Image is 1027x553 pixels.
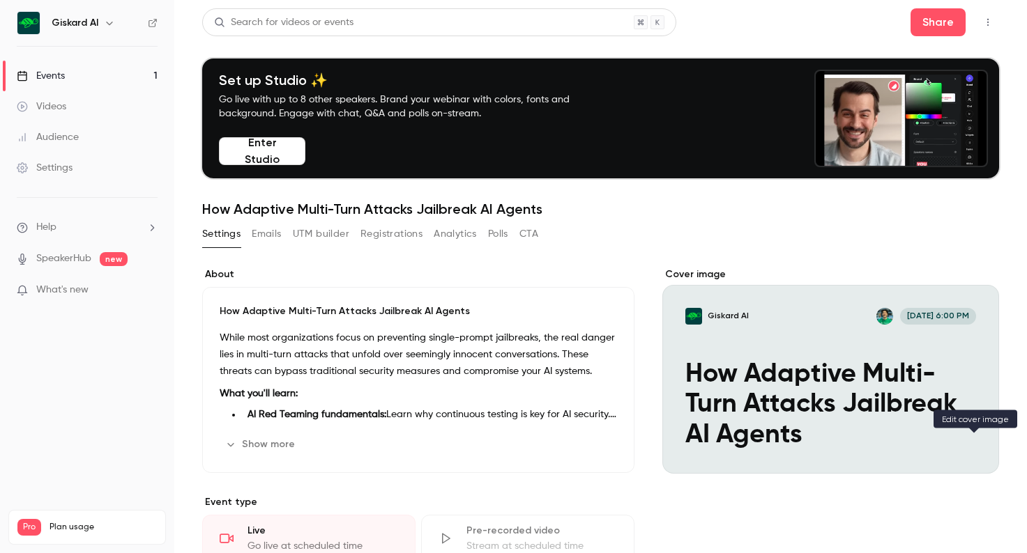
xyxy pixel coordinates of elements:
[242,407,617,422] li: Learn why continuous testing is key for AI security.
[220,389,298,398] strong: What you'll learn:
[220,304,617,318] p: How Adaptive Multi-Turn Attacks Jailbreak AI Agents
[36,251,91,266] a: SpeakerHub
[220,329,617,380] p: While most organizations focus on preventing single-prompt jailbreaks, the real danger lies in mu...
[219,72,602,88] h4: Set up Studio ✨
[17,12,40,34] img: Giskard AI
[466,539,617,553] div: Stream at scheduled time
[17,161,73,175] div: Settings
[202,495,634,509] p: Event type
[466,524,617,538] div: Pre-recorded video
[52,16,98,30] h6: Giskard AI
[219,137,305,165] button: Enter Studio
[519,223,538,245] button: CTA
[248,410,386,419] strong: AI Red Teaming fundamentals:
[360,223,423,245] button: Registrations
[202,267,634,281] label: About
[36,220,56,235] span: Help
[911,8,966,36] button: Share
[202,201,999,217] h1: How Adaptive Multi-Turn Attacks Jailbreak AI Agents
[17,519,41,536] span: Pro
[17,130,79,144] div: Audience
[248,524,398,538] div: Live
[17,69,65,83] div: Events
[219,93,602,120] p: Go live with up to 8 other speakers. Brand your webinar with colors, fonts and background. Engage...
[662,267,999,474] section: Cover image
[248,539,398,553] div: Go live at scheduled time
[202,223,241,245] button: Settings
[36,283,89,297] span: What's new
[17,220,158,235] li: help-dropdown-opener
[434,223,477,245] button: Analytics
[293,223,349,245] button: UTM builder
[214,15,353,30] div: Search for videos or events
[50,522,157,533] span: Plan usage
[100,252,128,266] span: new
[488,223,508,245] button: Polls
[220,433,303,455] button: Show more
[252,223,281,245] button: Emails
[17,100,66,114] div: Videos
[662,267,999,281] label: Cover image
